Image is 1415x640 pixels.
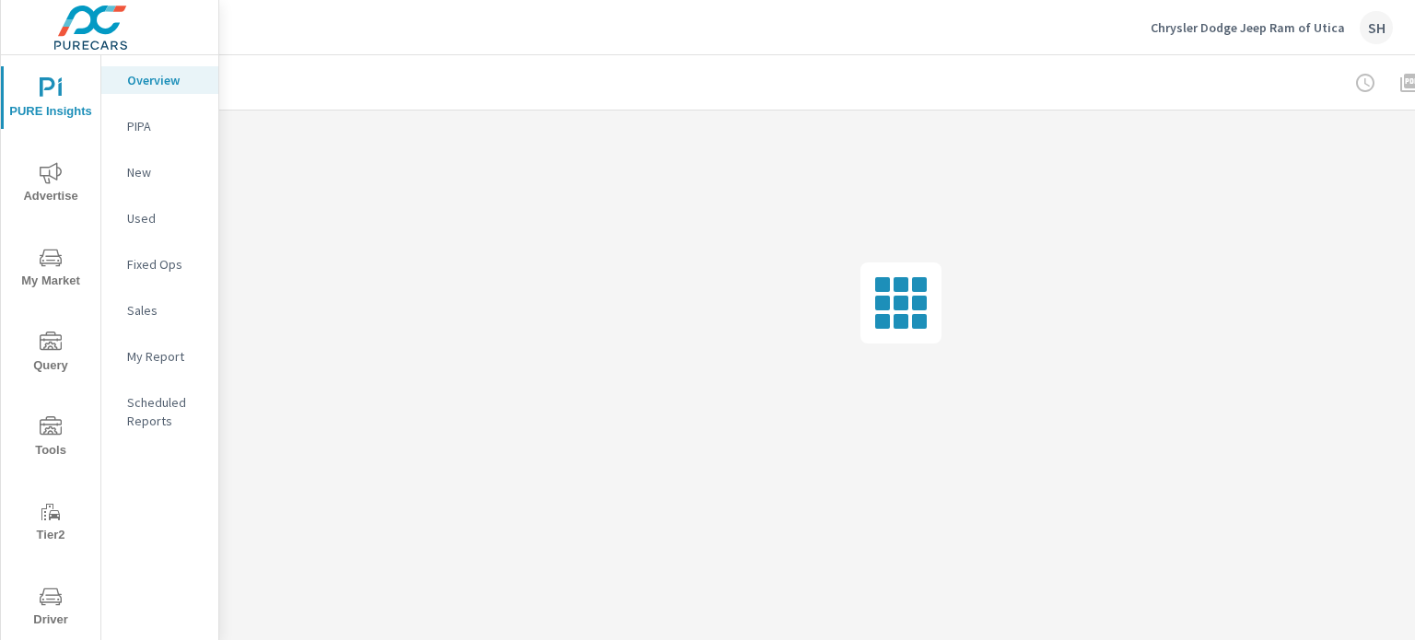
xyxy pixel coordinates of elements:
[101,66,218,94] div: Overview
[1360,11,1393,44] div: SH
[6,586,95,631] span: Driver
[6,416,95,461] span: Tools
[127,347,204,366] p: My Report
[6,247,95,292] span: My Market
[101,389,218,435] div: Scheduled Reports
[6,77,95,122] span: PURE Insights
[1151,19,1345,36] p: Chrysler Dodge Jeep Ram of Utica
[6,332,95,377] span: Query
[101,112,218,140] div: PIPA
[6,501,95,546] span: Tier2
[101,343,218,370] div: My Report
[127,301,204,320] p: Sales
[127,71,204,89] p: Overview
[127,163,204,181] p: New
[127,209,204,227] p: Used
[127,117,204,135] p: PIPA
[101,250,218,278] div: Fixed Ops
[101,204,218,232] div: Used
[127,393,204,430] p: Scheduled Reports
[6,162,95,207] span: Advertise
[127,255,204,273] p: Fixed Ops
[101,297,218,324] div: Sales
[101,158,218,186] div: New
